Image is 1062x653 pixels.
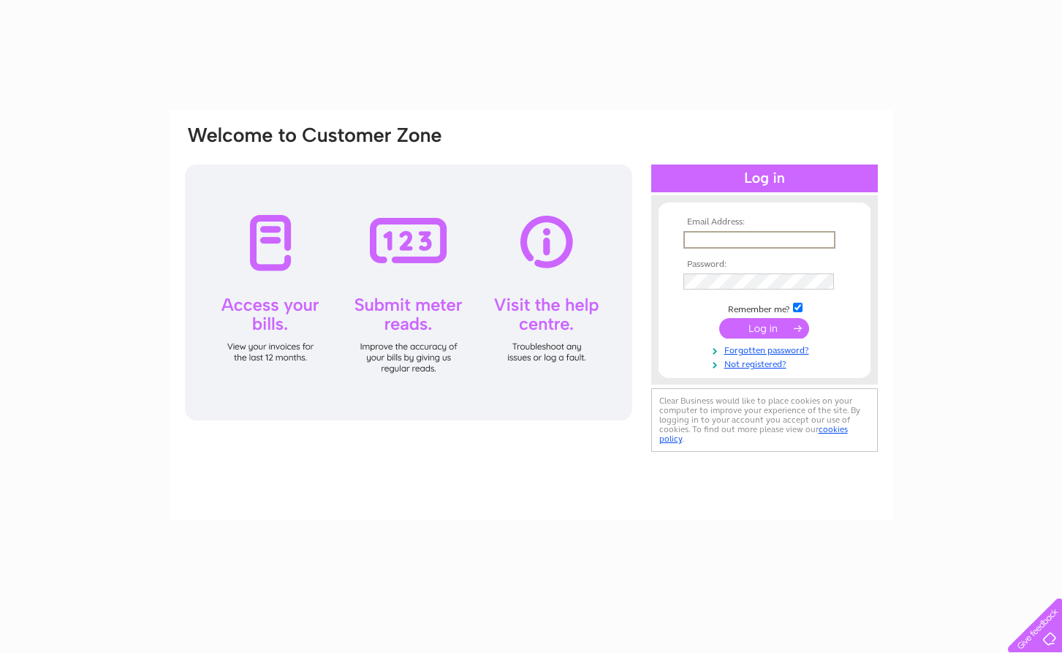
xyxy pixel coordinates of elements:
[651,388,878,452] div: Clear Business would like to place cookies on your computer to improve your experience of the sit...
[683,342,849,356] a: Forgotten password?
[659,424,848,444] a: cookies policy
[680,260,849,270] th: Password:
[680,217,849,227] th: Email Address:
[680,301,849,315] td: Remember me?
[719,318,809,339] input: Submit
[683,356,849,370] a: Not registered?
